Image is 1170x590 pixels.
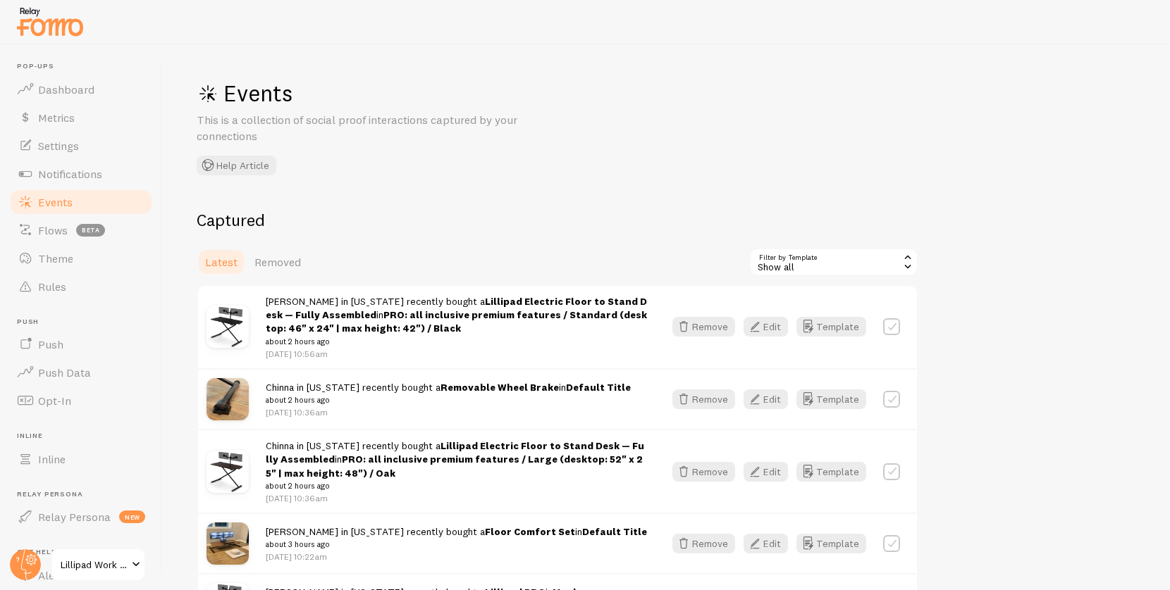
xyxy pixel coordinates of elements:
[266,479,647,492] small: about 2 hours ago
[8,75,154,103] a: Dashboard
[796,317,866,337] button: Template
[8,103,154,132] a: Metrics
[119,510,145,523] span: new
[441,381,559,394] a: Removable Wheel Brake
[38,82,94,96] span: Dashboard
[76,224,105,237] span: beta
[266,525,647,551] span: [PERSON_NAME] in [US_STATE] recently bought a in
[266,453,643,479] strong: PRO: all inclusive premium features / Large (desktop: 52" x 25" | max height: 48") / Oak
[744,389,796,409] a: Edit
[8,503,154,531] a: Relay Persona new
[197,209,918,231] h2: Captured
[266,492,647,504] p: [DATE] 10:36am
[266,295,647,348] span: [PERSON_NAME] in [US_STATE] recently bought a in
[672,462,735,482] button: Remove
[744,317,796,337] a: Edit
[672,317,735,337] button: Remove
[266,439,647,492] span: Chinna in [US_STATE] recently bought a in
[744,534,788,553] button: Edit
[8,445,154,473] a: Inline
[266,406,631,418] p: [DATE] 10:36am
[744,534,796,553] a: Edit
[266,439,644,465] a: Lillipad Electric Floor to Stand Desk — Fully Assembled
[796,534,866,553] button: Template
[796,462,866,482] button: Template
[485,525,575,538] a: Floor Comfort Set
[207,306,249,348] img: Lillipad42Black1.jpg
[8,387,154,415] a: Opt-In
[672,534,735,553] button: Remove
[8,244,154,272] a: Theme
[8,330,154,358] a: Push
[266,381,631,407] span: Chinna in [US_STATE] recently bought a in
[8,358,154,387] a: Push Data
[17,432,154,441] span: Inline
[566,381,631,394] strong: Default Title
[266,335,647,348] small: about 2 hours ago
[38,510,111,524] span: Relay Persona
[38,223,68,237] span: Flows
[266,348,647,360] p: [DATE] 10:56am
[796,389,866,409] button: Template
[266,538,647,551] small: about 3 hours ago
[38,139,79,153] span: Settings
[246,248,309,276] a: Removed
[38,195,73,209] span: Events
[17,318,154,327] span: Push
[744,389,788,409] button: Edit
[38,167,102,181] span: Notifications
[197,248,246,276] a: Latest
[8,216,154,244] a: Flows beta
[749,248,918,276] div: Show all
[38,452,66,466] span: Inline
[266,295,647,321] a: Lillipad Electric Floor to Stand Desk — Fully Assembled
[51,548,146,582] a: Lillipad Work Solutions
[17,62,154,71] span: Pop-ups
[744,462,788,482] button: Edit
[38,365,91,379] span: Push Data
[266,308,647,334] strong: PRO: all inclusive premium features / Standard (desktop: 46" x 24" | max height: 42") / Black
[38,337,63,351] span: Push
[582,525,647,538] strong: Default Title
[8,272,154,301] a: Rules
[38,394,71,408] span: Opt-In
[61,556,128,573] span: Lillipad Work Solutions
[205,255,238,269] span: Latest
[8,160,154,188] a: Notifications
[197,156,276,175] button: Help Article
[207,451,249,493] img: Lillipad42Oak1.jpg
[266,551,647,563] p: [DATE] 10:22am
[38,280,66,294] span: Rules
[744,462,796,482] a: Edit
[38,111,75,125] span: Metrics
[207,522,249,565] img: Lillipad_floor_cushion_yoga_pillow_small.jpg
[38,251,73,265] span: Theme
[254,255,301,269] span: Removed
[197,79,620,108] h1: Events
[207,378,249,420] img: lillipad_wheel_brake_small.jpg
[8,132,154,160] a: Settings
[672,389,735,409] button: Remove
[15,4,85,39] img: fomo-relay-logo-orange.svg
[744,317,788,337] button: Edit
[8,188,154,216] a: Events
[17,490,154,499] span: Relay Persona
[197,112,535,144] p: This is a collection of social proof interactions captured by your connections
[266,394,631,406] small: about 2 hours ago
